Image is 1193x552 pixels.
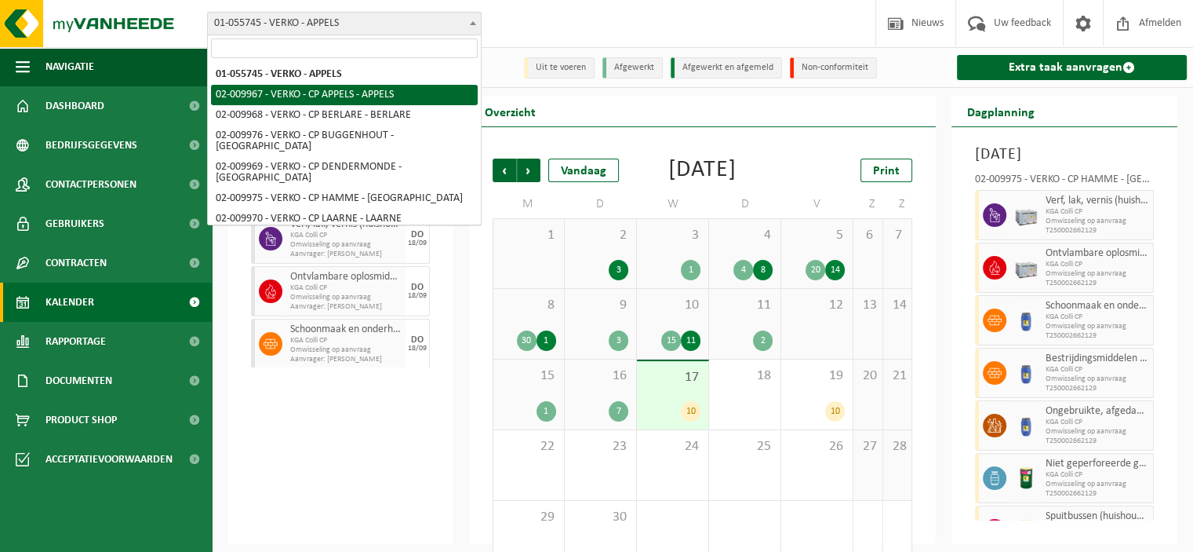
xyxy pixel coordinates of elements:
[45,204,104,243] span: Gebruikers
[637,190,709,218] td: W
[957,55,1187,80] a: Extra taak aanvragen
[789,367,845,385] span: 19
[211,157,478,188] li: 02-009969 - VERKO - CP DENDERMONDE - [GEOGRAPHIC_DATA]
[861,297,874,314] span: 13
[1046,217,1149,226] span: Omwisseling op aanvraag
[290,293,402,302] span: Omwisseling op aanvraag
[211,126,478,157] li: 02-009976 - VERKO - CP BUGGENHOUT - [GEOGRAPHIC_DATA]
[493,190,565,218] td: M
[524,57,595,79] li: Uit te voeren
[1046,269,1149,279] span: Omwisseling op aanvraag
[717,297,773,314] span: 11
[536,331,556,351] div: 1
[290,324,402,336] span: Schoonmaak en onderhoudsmiddelen (huishoudelijk)
[45,86,104,126] span: Dashboard
[1046,365,1149,375] span: KGA Colli CP
[290,250,402,259] span: Aanvrager: [PERSON_NAME]
[645,227,700,244] span: 3
[891,227,904,244] span: 7
[536,401,556,422] div: 1
[290,271,402,283] span: Ontvlambare oplosmiddelen (huishoudelijk)
[290,283,402,293] span: KGA Colli CP
[891,297,904,314] span: 14
[1046,470,1149,480] span: KGA Colli CP
[211,188,478,209] li: 02-009975 - VERKO - CP HAMME - [GEOGRAPHIC_DATA]
[681,401,700,422] div: 10
[1046,260,1149,269] span: KGA Colli CP
[290,355,402,364] span: Aanvrager: [PERSON_NAME]
[45,165,136,204] span: Contactpersonen
[45,400,117,440] span: Product Shop
[753,331,773,351] div: 2
[1046,300,1149,313] span: Schoonmaak en onderhoudsmiddelen (huishoudelijk)
[1046,195,1149,207] span: Verf, lak, vernis (huishoudelijk)
[45,126,137,165] span: Bedrijfsgegevens
[891,367,904,385] span: 21
[517,331,536,351] div: 30
[717,438,773,455] span: 25
[1014,361,1038,385] img: PB-OT-0120-HPE-00-02
[517,159,540,182] span: Volgende
[883,190,913,218] td: Z
[671,57,782,79] li: Afgewerkt en afgemeld
[1046,313,1149,322] span: KGA Colli CP
[709,190,781,218] td: D
[951,96,1050,126] h2: Dagplanning
[211,105,478,126] li: 02-009968 - VERKO - CP BERLARE - BERLARE
[1046,427,1149,437] span: Omwisseling op aanvraag
[753,260,773,280] div: 8
[469,96,551,126] h2: Overzicht
[565,190,637,218] td: D
[1046,353,1149,365] span: Bestrijdingsmiddelen inclusief schimmelwerende beschermingsmiddelen (huishoudelijk)
[825,401,845,422] div: 10
[290,302,402,312] span: Aanvrager: [PERSON_NAME]
[207,12,482,35] span: 01-055745 - VERKO - APPELS
[733,260,753,280] div: 4
[861,227,874,244] span: 6
[645,369,700,386] span: 17
[1046,331,1149,341] span: T250002662129
[1046,247,1149,260] span: Ontvlambare oplosmiddelen (huishoudelijk)
[717,367,773,385] span: 18
[1046,279,1149,288] span: T250002662129
[861,438,874,455] span: 27
[501,227,556,244] span: 1
[501,367,556,385] span: 15
[573,297,628,314] span: 9
[411,283,424,292] div: DO
[45,47,94,86] span: Navigatie
[602,57,663,79] li: Afgewerkt
[853,190,882,218] td: Z
[211,64,478,85] li: 01-055745 - VERKO - APPELS
[408,239,427,247] div: 18/09
[1046,207,1149,217] span: KGA Colli CP
[290,240,402,250] span: Omwisseling op aanvraag
[501,438,556,455] span: 22
[45,243,107,283] span: Contracten
[45,361,112,400] span: Documenten
[45,283,94,322] span: Kalender
[573,227,628,244] span: 2
[975,174,1154,190] div: 02-009975 - VERKO - CP HAMME - [GEOGRAPHIC_DATA]
[290,231,402,240] span: KGA Colli CP
[1046,480,1149,489] span: Omwisseling op aanvraag
[290,345,402,355] span: Omwisseling op aanvraag
[789,227,845,244] span: 5
[668,159,737,182] div: [DATE]
[573,367,628,385] span: 16
[290,336,402,345] span: KGA Colli CP
[609,401,628,422] div: 7
[501,297,556,314] span: 8
[645,297,700,314] span: 10
[645,438,700,455] span: 24
[717,227,773,244] span: 4
[1014,414,1038,437] img: PB-OT-0120-HPE-00-02
[1014,203,1038,227] img: PB-LB-0680-HPE-GY-11
[411,230,424,239] div: DO
[1014,519,1038,543] img: PB-OT-0200-MET-00-03
[661,331,681,351] div: 15
[1046,384,1149,393] span: T250002662129
[1014,309,1038,332] img: PB-OT-0120-HPE-00-02
[609,331,628,351] div: 3
[975,143,1154,166] h3: [DATE]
